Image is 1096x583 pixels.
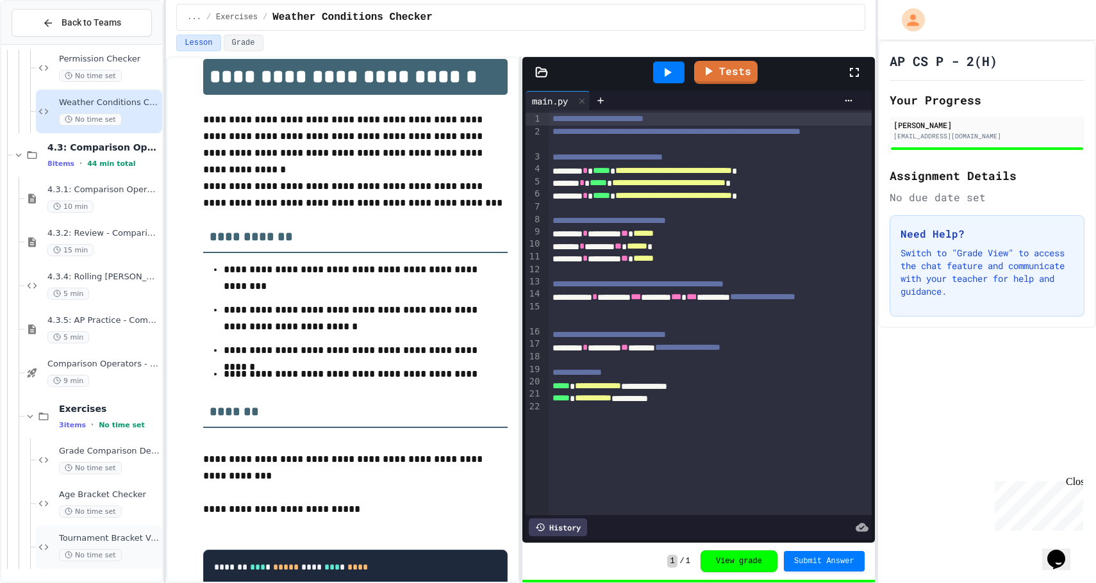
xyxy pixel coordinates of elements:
[59,489,160,500] span: Age Bracket Checker
[47,359,160,370] span: Comparison Operators - Quiz
[893,131,1081,141] div: [EMAIL_ADDRESS][DOMAIN_NAME]
[62,16,121,29] span: Back to Teams
[667,555,677,568] span: 1
[59,421,86,429] span: 3 items
[47,185,160,195] span: 4.3.1: Comparison Operators
[526,250,542,263] div: 11
[526,363,542,375] div: 19
[47,272,160,283] span: 4.3.4: Rolling [PERSON_NAME]
[701,550,777,572] button: View grade
[526,201,542,213] div: 7
[526,275,542,288] div: 13
[893,119,1081,131] div: [PERSON_NAME]
[529,518,587,536] div: History
[47,142,160,153] span: 4.3: Comparison Operators
[59,549,122,561] span: No time set
[99,421,145,429] span: No time set
[47,331,89,343] span: 5 min
[890,52,997,70] h1: AP CS P - 2(H)
[794,556,854,566] span: Submit Answer
[890,167,1084,185] h2: Assignment Details
[526,151,542,163] div: 3
[47,228,160,239] span: 4.3.2: Review - Comparison Operators
[47,288,89,300] span: 5 min
[526,263,542,276] div: 12
[526,213,542,226] div: 8
[91,420,94,430] span: •
[187,12,201,22] span: ...
[224,35,263,51] button: Grade
[526,300,542,325] div: 15
[526,226,542,238] div: 9
[526,126,542,151] div: 2
[888,5,928,35] div: My Account
[206,12,211,22] span: /
[59,403,160,415] span: Exercises
[526,338,542,350] div: 17
[526,176,542,188] div: 5
[1042,532,1083,570] iframe: chat widget
[12,9,152,37] button: Back to Teams
[59,505,122,518] span: No time set
[5,5,88,81] div: Chat with us now!Close
[526,188,542,201] div: 6
[47,244,94,256] span: 15 min
[680,556,685,566] span: /
[59,446,160,457] span: Grade Comparison Debugger
[87,160,135,168] span: 44 min total
[526,375,542,388] div: 20
[526,91,590,110] div: main.py
[890,190,1084,205] div: No due date set
[901,247,1074,298] p: Switch to "Grade View" to access the chat feature and communicate with your teacher for help and ...
[59,533,160,544] span: Tournament Bracket Validator
[990,476,1083,530] iframe: chat widget
[47,375,89,387] span: 9 min
[176,35,220,51] button: Lesson
[526,163,542,176] div: 4
[901,226,1074,242] h3: Need Help?
[526,350,542,363] div: 18
[526,113,542,126] div: 1
[79,158,82,168] span: •
[272,10,433,25] span: Weather Conditions Checker
[890,91,1084,109] h2: Your Progress
[263,12,267,22] span: /
[526,288,542,300] div: 14
[784,551,865,571] button: Submit Answer
[47,160,74,168] span: 8 items
[526,325,542,338] div: 16
[526,94,574,108] div: main.py
[59,54,160,65] span: Permission Checker
[526,238,542,250] div: 10
[686,556,690,566] span: 1
[694,61,758,84] a: Tests
[526,400,542,413] div: 22
[47,315,160,326] span: 4.3.5: AP Practice - Comparison Operators
[216,12,258,22] span: Exercises
[59,462,122,474] span: No time set
[59,70,122,82] span: No time set
[47,201,94,213] span: 10 min
[59,97,160,108] span: Weather Conditions Checker
[59,113,122,126] span: No time set
[526,388,542,400] div: 21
